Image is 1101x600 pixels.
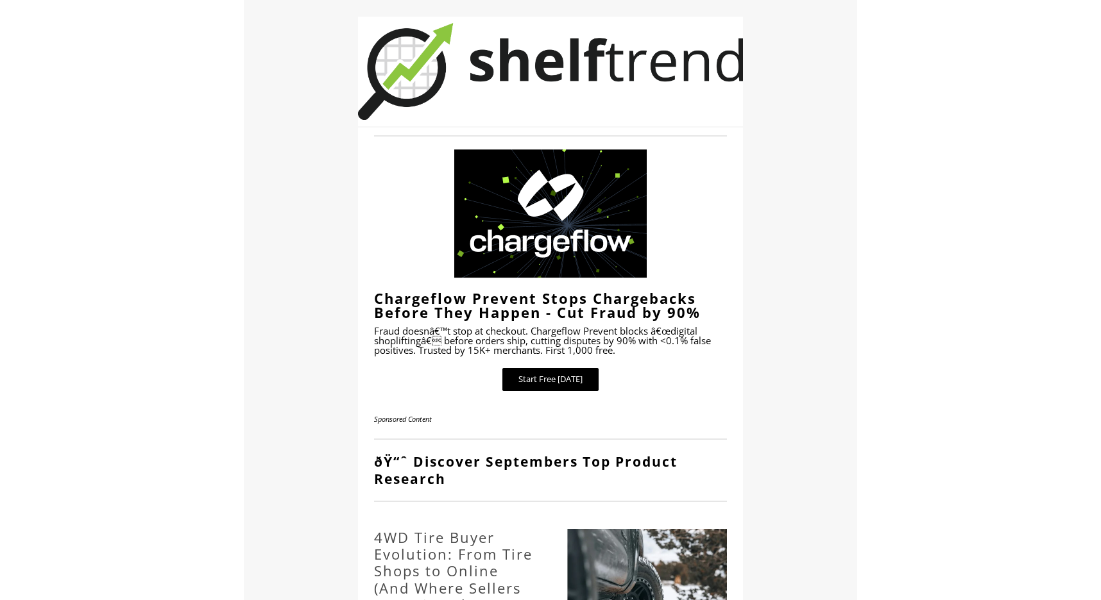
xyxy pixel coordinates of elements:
[358,404,359,404] img: 965b2868.gif
[454,149,647,278] img: ChargeFlow
[374,324,711,356] span: Fraud doesnâ€™t stop at checkout. Chargeflow Prevent blocks â€œdigital shopliftingâ€ before orde...
[374,453,678,488] b: ðŸ“ˆ Discover Septembers Top Product Research
[374,288,701,322] b: Chargeflow Prevent Stops Chargebacks Before They Happen - Cut Fraud by 90%
[518,373,583,385] span: Start Free [DATE]
[502,368,599,391] a: Start Free [DATE]
[358,23,743,120] img: ShelfTrend
[374,414,432,424] i: Sponsored Content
